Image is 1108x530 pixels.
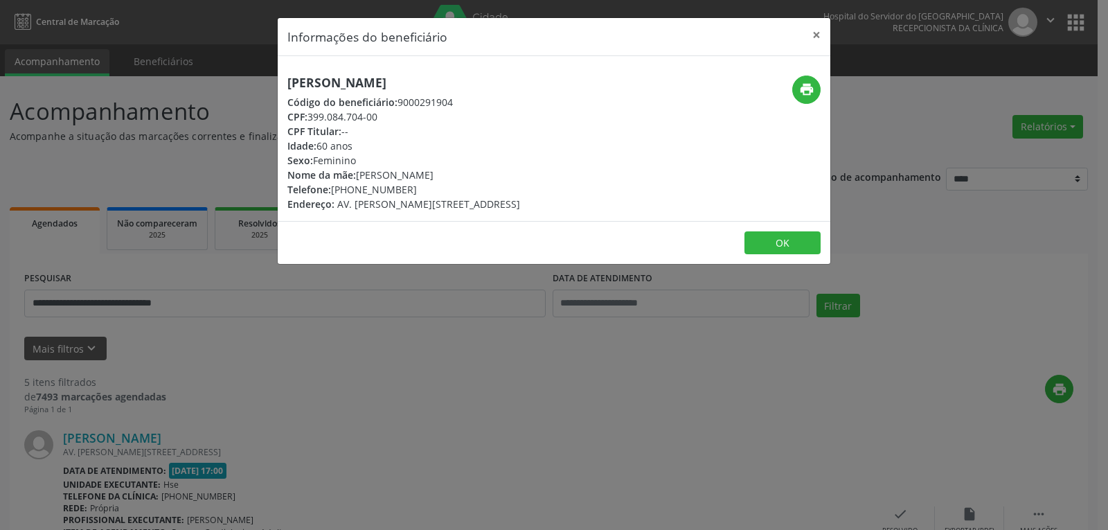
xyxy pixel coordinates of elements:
div: [PHONE_NUMBER] [287,182,520,197]
span: Endereço: [287,197,334,211]
button: print [792,76,821,104]
h5: [PERSON_NAME] [287,76,520,90]
span: Código do beneficiário: [287,96,397,109]
div: 60 anos [287,139,520,153]
button: Close [803,18,830,52]
button: OK [744,231,821,255]
span: CPF Titular: [287,125,341,138]
span: Nome da mãe: [287,168,356,182]
h5: Informações do beneficiário [287,28,447,46]
span: Telefone: [287,183,331,196]
div: 399.084.704-00 [287,109,520,124]
span: Idade: [287,139,316,152]
span: CPF: [287,110,307,123]
div: -- [287,124,520,139]
div: 9000291904 [287,95,520,109]
span: Sexo: [287,154,313,167]
i: print [799,82,814,97]
span: AV. [PERSON_NAME][STREET_ADDRESS] [337,197,520,211]
div: Feminino [287,153,520,168]
div: [PERSON_NAME] [287,168,520,182]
